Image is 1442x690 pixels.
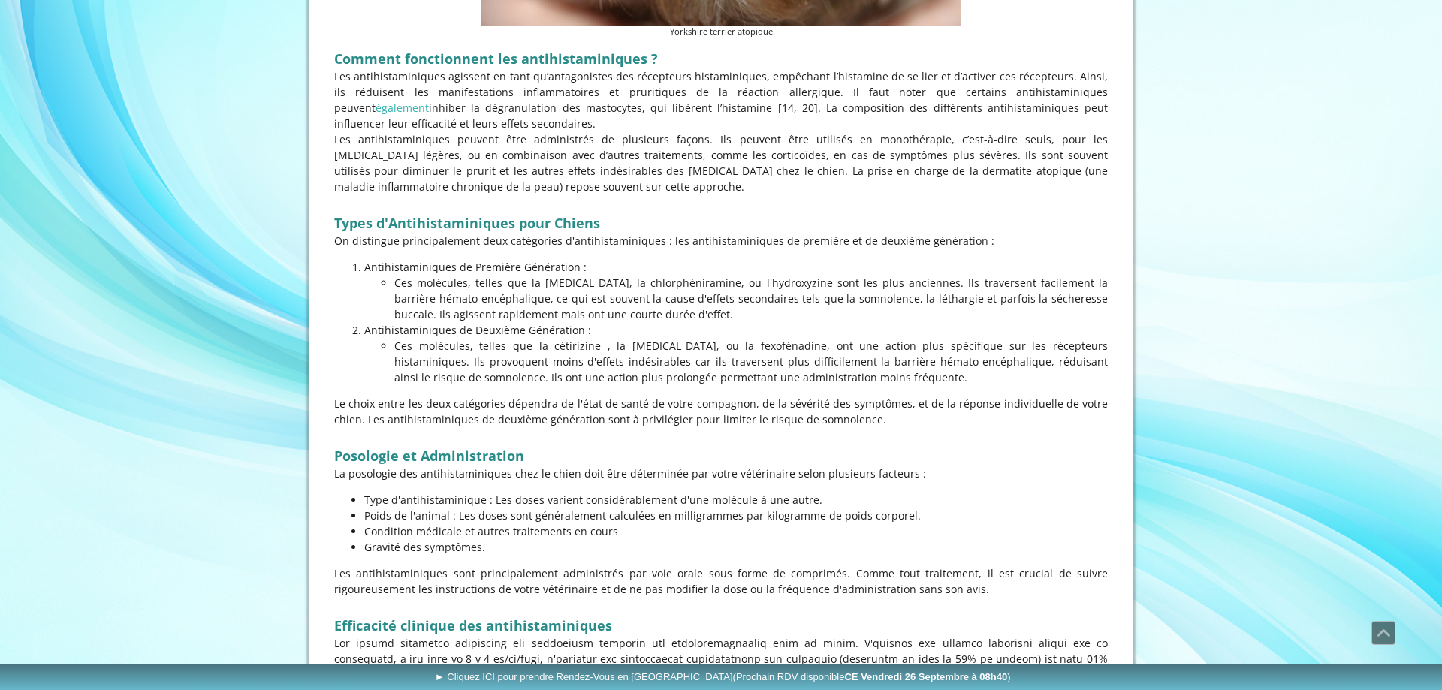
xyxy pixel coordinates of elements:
strong: Efficacité clinique des antihistaminiques [334,616,612,634]
p: Ces molécules, telles que la [MEDICAL_DATA], la chlorphéniramine, ou l'hydroxyzine sont les plus ... [394,275,1108,322]
a: également [376,101,429,115]
p: La posologie des antihistaminiques chez le chien doit être déterminée par votre vétérinaire selon... [334,466,1108,481]
p: Antihistaminiques de Deuxième Génération : [364,322,1108,338]
span: Comment fonctionnent les antihistaminiques ? [334,50,658,68]
a: Défiler vers le haut [1371,621,1395,645]
p: Poids de l'animal : Les doses sont généralement calculées en milligrammes par kilogramme de poids... [364,508,1108,523]
p: Les antihistaminiques sont principalement administrés par voie orale sous forme de comprimés. Com... [334,565,1108,597]
span: ► Cliquez ICI pour prendre Rendez-Vous en [GEOGRAPHIC_DATA] [435,671,1011,682]
strong: Types d'Antihistaminiques pour Chiens [334,214,600,232]
p: Les antihistaminiques peuvent être administrés de plusieurs façons. Ils peuvent être utilisés en ... [334,131,1108,194]
p: Gravité des symptômes. [364,539,1108,555]
p: Ces molécules, telles que la cétirizine , la [MEDICAL_DATA], ou la fexofénadine, ont une action p... [394,338,1108,385]
p: Type d'antihistaminique : Les doses varient considérablement d'une molécule à une autre. [364,492,1108,508]
strong: Posologie et Administration [334,447,524,465]
figcaption: Yorkshire terrier atopique [481,26,961,38]
p: Condition médicale et autres traitements en cours [364,523,1108,539]
span: (Prochain RDV disponible ) [733,671,1011,682]
b: CE Vendredi 26 Septembre à 08h40 [844,671,1007,682]
p: Le choix entre les deux catégories dépendra de l'état de santé de votre compagnon, de la sévérité... [334,396,1108,427]
p: Antihistaminiques de Première Génération : [364,259,1108,275]
p: On distingue principalement deux catégories d'antihistaminiques : les antihistaminiques de premiè... [334,233,1108,249]
p: Les antihistaminiques agissent en tant qu’antagonistes des récepteurs histaminiques, empêchant l’... [334,68,1108,131]
span: Défiler vers le haut [1372,622,1395,644]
